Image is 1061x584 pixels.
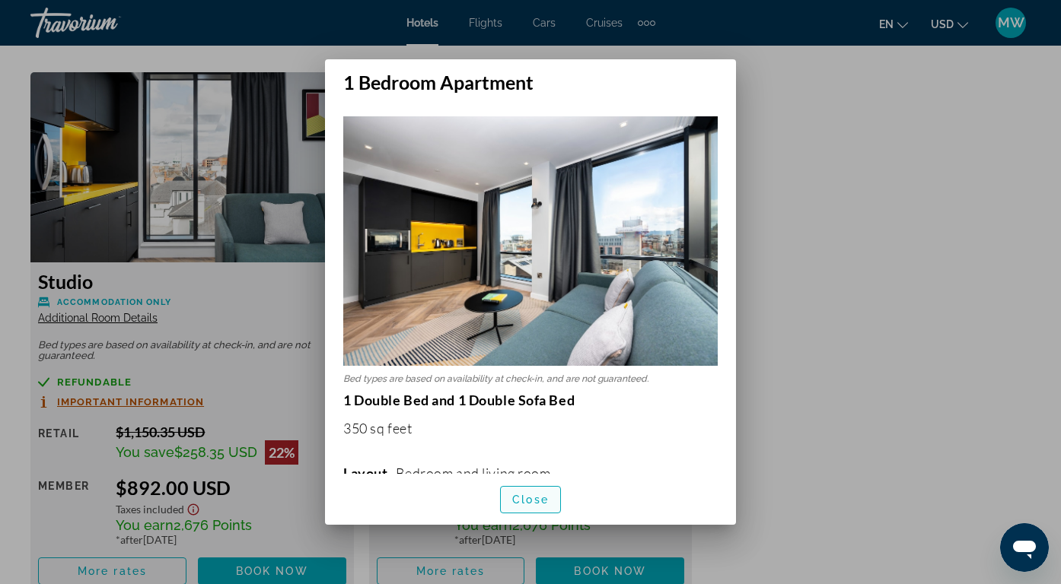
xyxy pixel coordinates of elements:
[512,494,549,506] span: Close
[343,116,718,365] img: 1 Bedroom Apartment
[343,465,387,481] b: Layout
[325,59,736,94] h2: 1 Bedroom Apartment
[343,373,718,384] p: Bed types are based on availability at check-in, and are not guaranteed.
[343,392,575,408] strong: 1 Double Bed and 1 Double Sofa Bed
[343,465,718,481] p: - Bedroom and living room
[1000,523,1049,572] iframe: Button to launch messaging window
[343,420,718,436] p: 350 sq feet
[500,486,561,513] button: Close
